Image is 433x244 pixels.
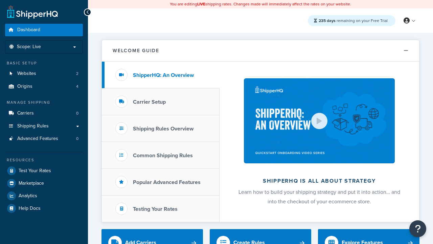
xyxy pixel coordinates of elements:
[5,24,83,36] a: Dashboard
[76,110,78,116] span: 0
[237,178,401,184] h2: ShipperHQ is all about strategy
[19,206,41,211] span: Help Docs
[17,136,58,142] span: Advanced Features
[17,84,32,89] span: Origins
[5,165,83,177] a: Test Your Rates
[113,48,159,53] h2: Welcome Guide
[5,67,83,80] li: Websites
[5,190,83,202] a: Analytics
[5,80,83,93] li: Origins
[5,67,83,80] a: Websites2
[5,202,83,215] a: Help Docs
[5,120,83,133] a: Shipping Rules
[102,40,419,62] button: Welcome Guide
[133,206,178,212] h3: Testing Your Rates
[319,18,388,24] span: remaining on your Free Trial
[17,27,40,33] span: Dashboard
[197,1,205,7] b: LIVE
[19,181,44,186] span: Marketplace
[238,188,400,205] span: Learn how to build your shipping strategy and put it into action… and into the checkout of your e...
[319,18,336,24] strong: 235 days
[244,78,395,163] img: ShipperHQ is all about strategy
[17,44,41,50] span: Scope: Live
[5,133,83,145] a: Advanced Features0
[133,152,193,159] h3: Common Shipping Rules
[5,177,83,189] a: Marketplace
[17,123,49,129] span: Shipping Rules
[5,80,83,93] a: Origins4
[17,71,36,77] span: Websites
[19,193,37,199] span: Analytics
[133,126,193,132] h3: Shipping Rules Overview
[133,72,194,78] h3: ShipperHQ: An Overview
[5,60,83,66] div: Basic Setup
[76,84,78,89] span: 4
[19,168,51,174] span: Test Your Rates
[133,99,166,105] h3: Carrier Setup
[5,107,83,120] a: Carriers0
[5,133,83,145] li: Advanced Features
[5,157,83,163] div: Resources
[5,100,83,105] div: Manage Shipping
[76,136,78,142] span: 0
[76,71,78,77] span: 2
[133,179,201,185] h3: Popular Advanced Features
[409,220,426,237] button: Open Resource Center
[17,110,34,116] span: Carriers
[5,107,83,120] li: Carriers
